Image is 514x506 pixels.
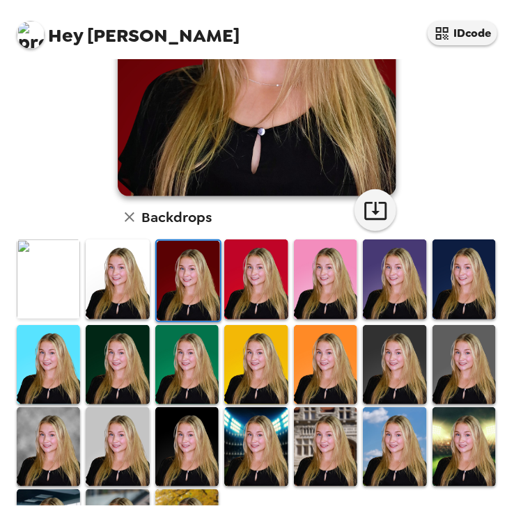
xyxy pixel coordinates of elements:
[17,21,45,49] img: profile pic
[141,206,212,228] h6: Backdrops
[48,23,83,48] span: Hey
[17,239,80,319] img: Original
[428,21,497,45] button: IDcode
[17,14,240,45] span: [PERSON_NAME]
